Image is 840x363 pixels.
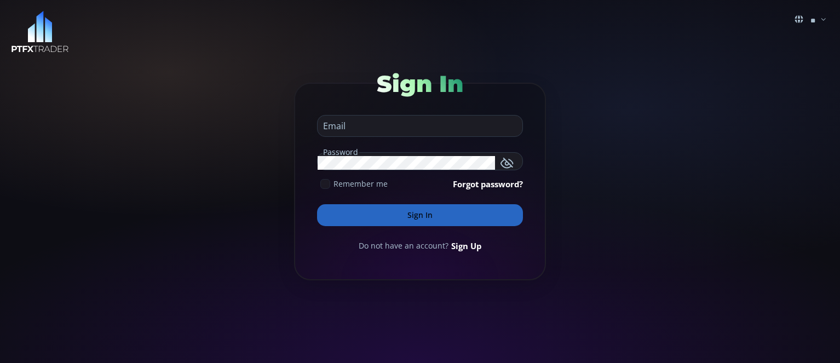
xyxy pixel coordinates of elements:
[317,204,523,226] button: Sign In
[451,240,481,252] a: Sign Up
[333,178,388,189] span: Remember me
[453,178,523,190] a: Forgot password?
[377,70,463,98] span: Sign In
[317,240,523,252] div: Do not have an account?
[11,11,69,53] img: LOGO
